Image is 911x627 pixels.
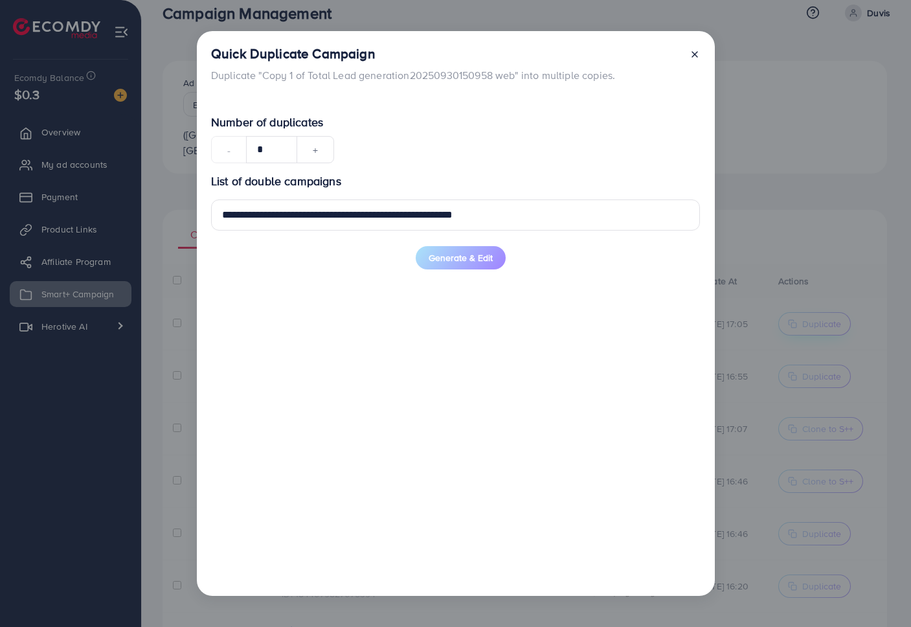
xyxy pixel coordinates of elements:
[211,136,247,163] button: -
[211,67,615,83] p: Duplicate "Copy 1 of Total Lead generation20250930150958 web" into multiple copies.
[856,569,901,617] iframe: Chat
[297,136,334,163] button: +
[416,246,506,269] button: Generate & Edit
[429,251,493,264] span: Generate & Edit
[211,114,323,130] span: Number of duplicates
[211,174,700,189] p: List of double campaigns
[211,46,615,62] h4: Quick Duplicate Campaign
